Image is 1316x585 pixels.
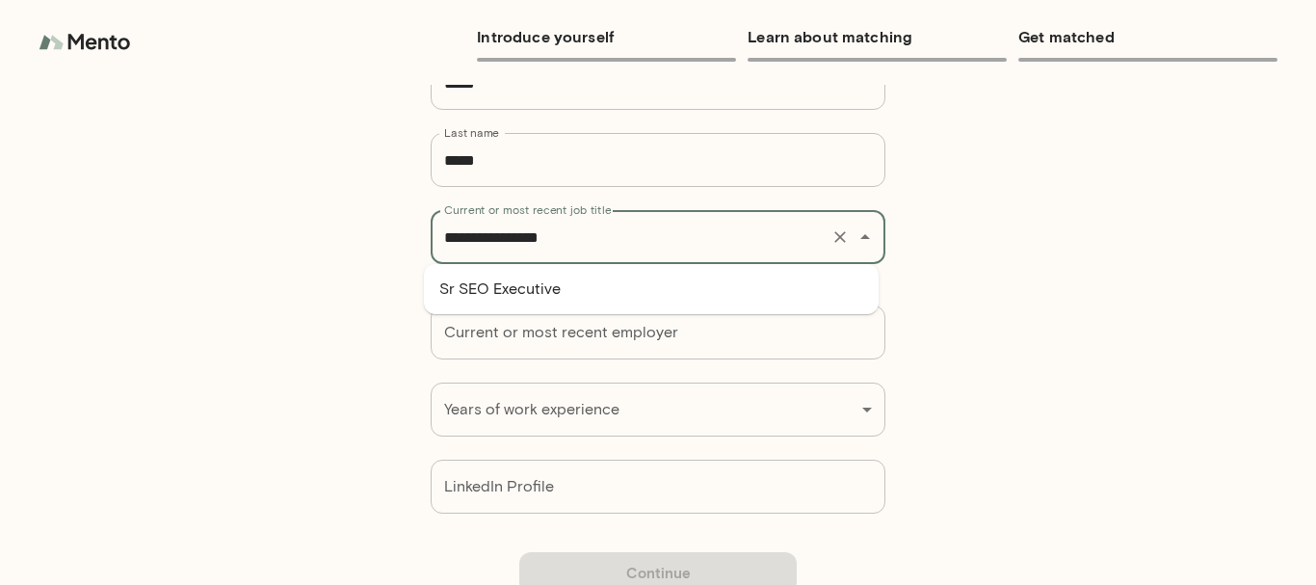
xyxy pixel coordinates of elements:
[827,224,854,251] button: Clear
[39,23,135,62] img: logo
[477,23,736,50] h6: Introduce yourself
[748,23,1007,50] h6: Learn about matching
[444,124,499,141] label: Last name
[444,201,611,218] label: Current or most recent job title
[424,272,879,306] li: Sr SEO Executive
[1018,23,1277,50] h6: Get matched
[852,224,879,251] button: Close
